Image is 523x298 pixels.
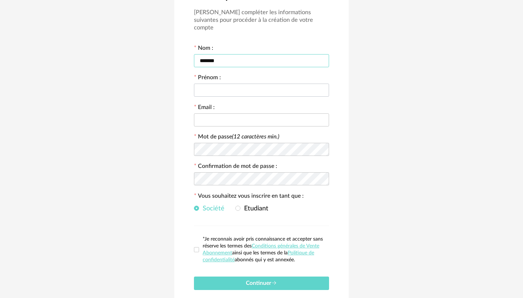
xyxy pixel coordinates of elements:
[246,280,277,286] span: Continuer
[203,243,319,255] a: Conditions générales de Vente Abonnement
[232,134,279,140] i: (12 caractères min.)
[194,45,213,53] label: Nom :
[194,9,329,32] h3: [PERSON_NAME] compléter les informations suivantes pour procéder à la création de votre compte
[194,105,215,112] label: Email :
[194,193,304,201] label: Vous souhaitez vous inscrire en tant que :
[199,205,224,212] span: Société
[194,164,277,171] label: Confirmation de mot de passe :
[198,134,279,140] label: Mot de passe
[203,250,314,262] a: Politique de confidentialité
[194,277,329,290] button: Continuer
[203,237,323,262] span: *Je reconnais avoir pris connaissance et accepter sans réserve les termes des ainsi que les terme...
[240,205,268,212] span: Etudiant
[194,75,221,82] label: Prénom :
